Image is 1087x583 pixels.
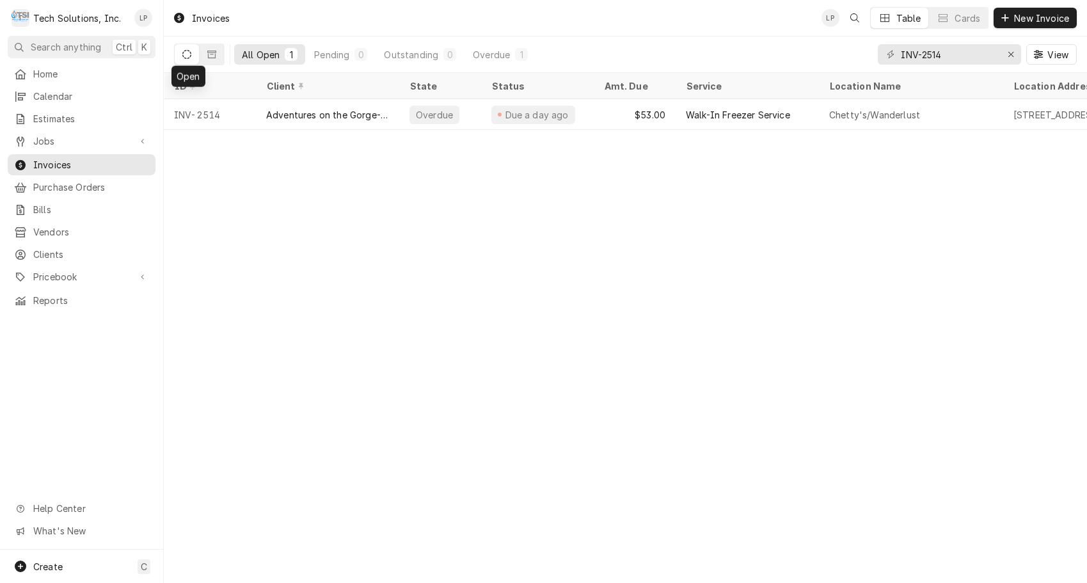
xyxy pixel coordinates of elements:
[33,524,148,538] span: What's New
[504,108,570,122] div: Due a day ago
[686,108,790,122] div: Walk-In Freezer Service
[8,36,155,58] button: Search anythingCtrlK
[33,502,148,515] span: Help Center
[12,9,29,27] div: T
[901,44,997,65] input: Keyword search
[357,48,365,61] div: 0
[287,48,295,61] div: 1
[955,12,980,25] div: Cards
[8,63,155,84] a: Home
[8,520,155,541] a: Go to What's New
[8,177,155,198] a: Purchase Orders
[33,561,63,572] span: Create
[33,203,149,216] span: Bills
[12,9,29,27] div: Tech Solutions, Inc.'s Avatar
[33,248,149,261] span: Clients
[821,9,839,27] div: LP
[384,48,438,61] div: Outstanding
[8,199,155,220] a: Bills
[896,12,921,25] div: Table
[134,9,152,27] div: LP
[8,244,155,265] a: Clients
[141,560,147,573] span: C
[8,221,155,243] a: Vendors
[33,67,149,81] span: Home
[266,79,386,93] div: Client
[409,79,471,93] div: State
[594,99,676,130] div: $53.00
[8,498,155,519] a: Go to Help Center
[821,9,839,27] div: Lisa Paschal's Avatar
[314,48,349,61] div: Pending
[33,294,149,307] span: Reports
[116,40,132,54] span: Ctrl
[994,8,1077,28] button: New Invoice
[845,8,865,28] button: Open search
[33,12,121,25] div: Tech Solutions, Inc.
[8,266,155,287] a: Go to Pricebook
[31,40,101,54] span: Search anything
[8,131,155,152] a: Go to Jobs
[134,9,152,27] div: Lisa Paschal's Avatar
[8,154,155,175] a: Invoices
[8,290,155,311] a: Reports
[1045,48,1071,61] span: View
[242,48,280,61] div: All Open
[174,79,243,93] div: ID
[33,90,149,103] span: Calendar
[171,66,205,87] div: Open
[829,108,920,122] div: Chetty's/Wanderlust
[8,86,155,107] a: Calendar
[33,158,149,172] span: Invoices
[266,108,389,122] div: Adventures on the Gorge-Aramark Destinations
[518,48,525,61] div: 1
[1026,44,1077,65] button: View
[164,99,256,130] div: INV-2514
[446,48,454,61] div: 0
[491,79,581,93] div: Status
[1001,44,1021,65] button: Erase input
[33,270,130,284] span: Pricebook
[33,225,149,239] span: Vendors
[8,108,155,129] a: Estimates
[33,134,130,148] span: Jobs
[415,108,454,122] div: Overdue
[1012,12,1072,25] span: New Invoice
[604,79,663,93] div: Amt. Due
[473,48,510,61] div: Overdue
[141,40,147,54] span: K
[33,180,149,194] span: Purchase Orders
[829,79,990,93] div: Location Name
[686,79,806,93] div: Service
[33,112,149,125] span: Estimates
